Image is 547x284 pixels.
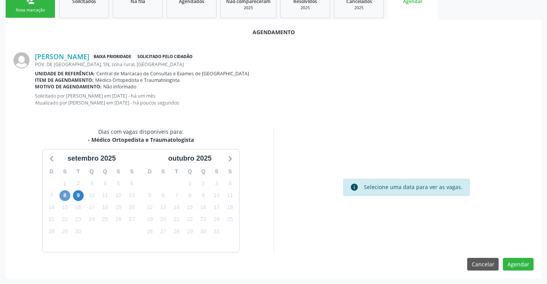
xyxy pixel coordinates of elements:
[35,52,89,61] a: [PERSON_NAME]
[35,70,95,77] b: Unidade de referência:
[197,166,210,178] div: Q
[64,153,119,164] div: setembro 2025
[158,226,169,237] span: segunda-feira, 27 de outubro de 2025
[225,202,235,213] span: sábado, 18 de outubro de 2025
[73,214,84,225] span: terça-feira, 23 de setembro de 2025
[100,190,111,201] span: quinta-feira, 11 de setembro de 2025
[225,190,235,201] span: sábado, 11 de outubro de 2025
[211,202,222,213] span: sexta-feira, 17 de outubro de 2025
[58,166,72,178] div: S
[85,166,98,178] div: Q
[503,258,534,271] button: Agendar
[364,183,463,191] div: Selecione uma data para ver as vagas.
[185,214,195,225] span: quarta-feira, 22 de outubro de 2025
[59,214,70,225] span: segunda-feira, 22 de setembro de 2025
[112,166,125,178] div: S
[95,77,180,83] span: Médico Ortopedista e Traumatologista
[144,190,155,201] span: domingo, 5 de outubro de 2025
[46,202,57,213] span: domingo, 14 de setembro de 2025
[46,190,57,201] span: domingo, 7 de setembro de 2025
[144,214,155,225] span: domingo, 19 de outubro de 2025
[35,83,102,90] b: Motivo de agendamento:
[46,214,57,225] span: domingo, 21 de setembro de 2025
[185,190,195,201] span: quarta-feira, 8 de outubro de 2025
[170,166,183,178] div: T
[73,190,84,201] span: terça-feira, 9 de setembro de 2025
[223,166,237,178] div: S
[165,153,215,164] div: outubro 2025
[340,5,378,11] div: 2025
[11,7,50,13] div: Nova marcação
[73,202,84,213] span: terça-feira, 16 de setembro de 2025
[225,214,235,225] span: sábado, 25 de outubro de 2025
[143,166,157,178] div: D
[35,77,94,83] b: Item de agendamento:
[144,202,155,213] span: domingo, 12 de outubro de 2025
[59,226,70,237] span: segunda-feira, 29 de setembro de 2025
[125,166,139,178] div: S
[467,258,499,271] button: Cancelar
[59,202,70,213] span: segunda-feira, 15 de setembro de 2025
[211,214,222,225] span: sexta-feira, 24 de outubro de 2025
[198,190,209,201] span: quinta-feira, 9 de outubro de 2025
[73,178,84,189] span: terça-feira, 2 de setembro de 2025
[126,178,137,189] span: sábado, 6 de setembro de 2025
[171,226,182,237] span: terça-feira, 28 de outubro de 2025
[86,190,97,201] span: quarta-feira, 10 de setembro de 2025
[86,178,97,189] span: quarta-feira, 3 de setembro de 2025
[225,178,235,189] span: sábado, 4 de outubro de 2025
[73,226,84,237] span: terça-feira, 30 de setembro de 2025
[171,214,182,225] span: terça-feira, 21 de outubro de 2025
[59,190,70,201] span: segunda-feira, 8 de setembro de 2025
[88,128,194,144] div: Dias com vagas disponíveis para:
[86,214,97,225] span: quarta-feira, 24 de setembro de 2025
[100,202,111,213] span: quinta-feira, 18 de setembro de 2025
[126,214,137,225] span: sábado, 27 de setembro de 2025
[35,61,534,68] div: POV. DE [GEOGRAPHIC_DATA], SN, zona rural, [GEOGRAPHIC_DATA]
[198,214,209,225] span: quinta-feira, 23 de outubro de 2025
[88,136,194,144] div: - Médico Ortopedista e Traumatologista
[226,5,271,11] div: 2025
[144,226,155,237] span: domingo, 26 de outubro de 2025
[71,166,85,178] div: T
[59,178,70,189] span: segunda-feira, 1 de setembro de 2025
[136,53,193,61] span: Solicitado pelo cidadão
[98,166,112,178] div: Q
[185,226,195,237] span: quarta-feira, 29 de outubro de 2025
[126,190,137,201] span: sábado, 13 de setembro de 2025
[113,214,124,225] span: sexta-feira, 26 de setembro de 2025
[350,183,359,191] i: info
[13,28,534,36] div: Agendamento
[171,190,182,201] span: terça-feira, 7 de outubro de 2025
[210,166,223,178] div: S
[185,202,195,213] span: quarta-feira, 15 de outubro de 2025
[113,190,124,201] span: sexta-feira, 12 de setembro de 2025
[185,178,195,189] span: quarta-feira, 1 de outubro de 2025
[100,178,111,189] span: quinta-feira, 4 de setembro de 2025
[211,226,222,237] span: sexta-feira, 31 de outubro de 2025
[211,190,222,201] span: sexta-feira, 10 de outubro de 2025
[86,202,97,213] span: quarta-feira, 17 de setembro de 2025
[92,53,133,61] span: Baixa Prioridade
[171,202,182,213] span: terça-feira, 14 de outubro de 2025
[183,166,197,178] div: Q
[96,70,249,77] span: Central de Marcacao de Consultas e Exames de [GEOGRAPHIC_DATA]
[35,93,534,106] p: Solicitado por [PERSON_NAME] em [DATE] - há um mês Atualizado por [PERSON_NAME] em [DATE] - há po...
[113,202,124,213] span: sexta-feira, 19 de setembro de 2025
[158,202,169,213] span: segunda-feira, 13 de outubro de 2025
[211,178,222,189] span: sexta-feira, 3 de outubro de 2025
[13,52,30,68] img: img
[113,178,124,189] span: sexta-feira, 5 de setembro de 2025
[100,214,111,225] span: quinta-feira, 25 de setembro de 2025
[286,5,324,11] div: 2025
[158,190,169,201] span: segunda-feira, 6 de outubro de 2025
[45,166,58,178] div: D
[198,226,209,237] span: quinta-feira, 30 de outubro de 2025
[46,226,57,237] span: domingo, 28 de setembro de 2025
[158,214,169,225] span: segunda-feira, 20 de outubro de 2025
[157,166,170,178] div: S
[126,202,137,213] span: sábado, 20 de setembro de 2025
[103,83,136,90] span: Não informado
[198,202,209,213] span: quinta-feira, 16 de outubro de 2025
[198,178,209,189] span: quinta-feira, 2 de outubro de 2025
